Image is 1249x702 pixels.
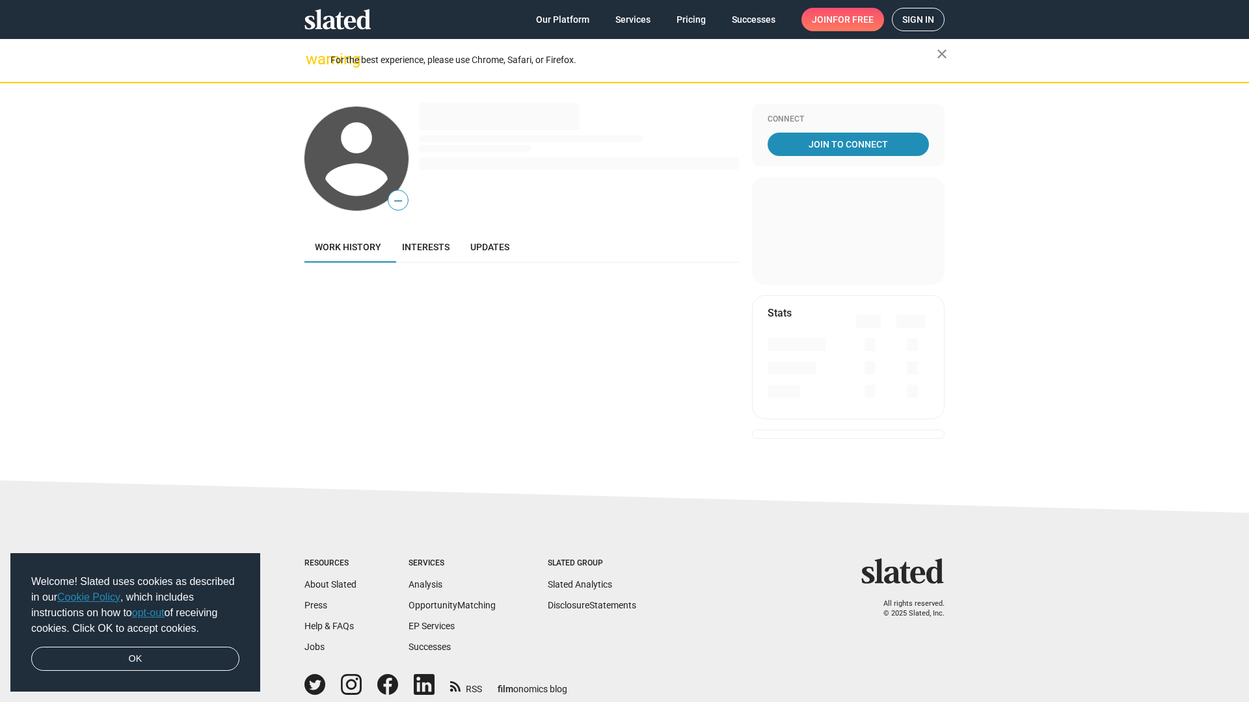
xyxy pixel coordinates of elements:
[304,579,356,590] a: About Slated
[304,621,354,631] a: Help & FAQs
[304,642,325,652] a: Jobs
[768,306,792,320] mat-card-title: Stats
[892,8,945,31] a: Sign in
[315,242,381,252] span: Work history
[536,8,589,31] span: Our Platform
[304,600,327,610] a: Press
[409,558,496,569] div: Services
[498,684,513,694] span: film
[409,600,496,610] a: OpportunityMatching
[812,8,874,31] span: Join
[548,579,612,590] a: Slated Analytics
[304,231,392,263] a: Work history
[450,675,482,695] a: RSS
[526,8,600,31] a: Our Platform
[409,642,451,652] a: Successes
[498,673,567,695] a: filmonomics blog
[677,8,706,31] span: Pricing
[666,8,716,31] a: Pricing
[770,133,926,156] span: Join To Connect
[833,8,874,31] span: for free
[402,242,450,252] span: Interests
[388,192,408,209] span: —
[10,553,260,692] div: cookieconsent
[57,591,120,603] a: Cookie Policy
[768,114,929,125] div: Connect
[306,51,321,67] mat-icon: warning
[330,51,937,69] div: For the best experience, please use Chrome, Safari, or Firefox.
[409,621,455,631] a: EP Services
[548,558,636,569] div: Slated Group
[548,600,636,610] a: DisclosureStatements
[132,607,165,618] a: opt-out
[409,579,442,590] a: Analysis
[460,231,520,263] a: Updates
[605,8,661,31] a: Services
[304,558,356,569] div: Resources
[732,8,775,31] span: Successes
[870,599,945,618] p: All rights reserved. © 2025 Slated, Inc.
[902,8,934,31] span: Sign in
[31,574,239,636] span: Welcome! Slated uses cookies as described in our , which includes instructions on how to of recei...
[934,46,950,62] mat-icon: close
[615,8,651,31] span: Services
[768,133,929,156] a: Join To Connect
[392,231,460,263] a: Interests
[470,242,509,252] span: Updates
[801,8,884,31] a: Joinfor free
[31,647,239,671] a: dismiss cookie message
[721,8,786,31] a: Successes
